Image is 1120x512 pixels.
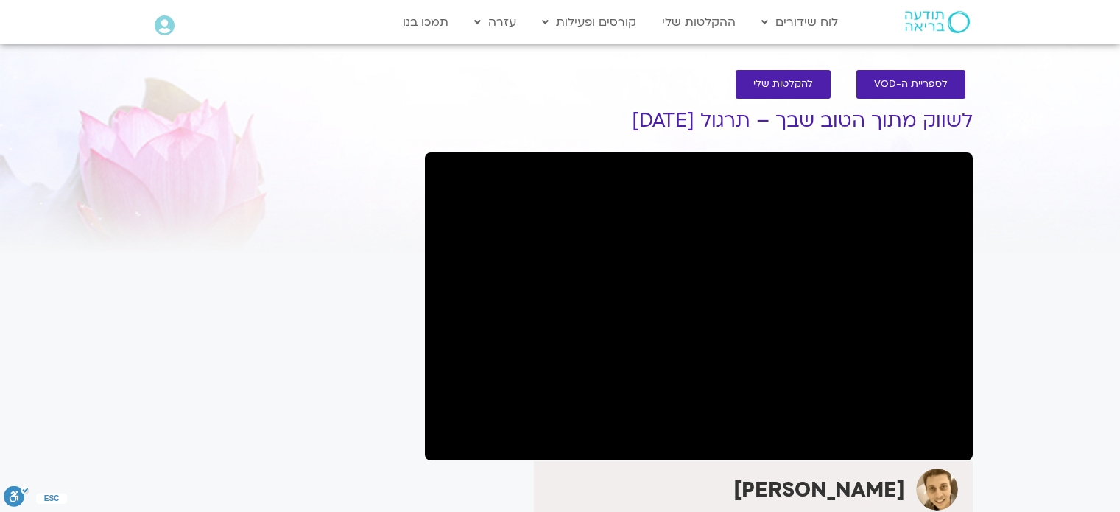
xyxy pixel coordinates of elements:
img: שמי אוסטרובסקי [916,469,958,511]
span: להקלטות שלי [753,79,813,90]
a: לספריית ה-VOD [856,70,965,99]
h1: לשווק מתוך הטוב שבך – תרגול [DATE] [425,110,973,132]
a: להקלטות שלי [736,70,831,99]
a: לוח שידורים [754,8,845,36]
img: תודעה בריאה [905,11,970,33]
a: תמכו בנו [395,8,456,36]
a: ההקלטות שלי [655,8,743,36]
span: לספריית ה-VOD [874,79,948,90]
strong: [PERSON_NAME] [733,476,905,504]
a: עזרה [467,8,524,36]
a: קורסים ופעילות [535,8,644,36]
